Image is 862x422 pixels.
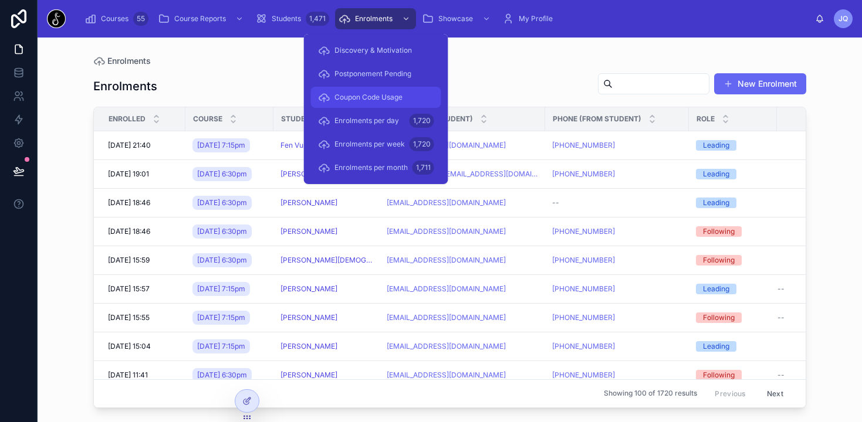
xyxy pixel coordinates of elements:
[311,157,441,178] a: Enrolments per month1,711
[197,198,247,207] span: [DATE] 6:30pm
[334,93,403,102] span: Coupon Code Usage
[280,169,337,179] a: [PERSON_NAME]
[696,312,770,323] a: Following
[192,280,266,298] a: [DATE] 7:15pm
[192,167,252,181] a: [DATE] 6:30pm
[281,114,315,124] span: Student
[604,389,697,399] span: Showing 100 of 1720 results
[280,284,373,294] a: [PERSON_NAME]
[703,169,729,179] div: Leading
[192,165,266,183] a: [DATE] 6:30pm
[387,342,506,351] a: [EMAIL_ADDRESS][DOMAIN_NAME]
[197,169,247,179] span: [DATE] 6:30pm
[311,63,441,84] a: Postponement Pending
[703,341,729,352] div: Leading
[387,313,506,322] a: [EMAIL_ADDRESS][DOMAIN_NAME]
[519,14,553,23] span: My Profile
[714,73,806,94] a: New Enrolment
[174,14,226,23] span: Course Reports
[552,227,615,236] a: [PHONE_NUMBER]
[696,198,770,208] a: Leading
[280,256,373,265] a: [PERSON_NAME][DEMOGRAPHIC_DATA]
[696,284,770,294] a: Leading
[552,284,615,294] a: [PHONE_NUMBER]
[108,284,178,294] a: [DATE] 15:57
[108,256,178,265] a: [DATE] 15:59
[197,141,245,150] span: [DATE] 7:15pm
[197,342,245,351] span: [DATE] 7:15pm
[703,370,735,380] div: Following
[192,308,266,327] a: [DATE] 7:15pm
[107,55,151,67] span: Enrolments
[108,227,178,236] a: [DATE] 18:46
[703,226,735,237] div: Following
[280,370,373,380] a: [PERSON_NAME]
[387,198,506,207] a: [EMAIL_ADDRESS][DOMAIN_NAME]
[280,141,373,150] a: Fen Vun
[192,253,252,267] a: [DATE] 6:30pm
[133,12,148,26] div: 55
[703,255,735,266] div: Following
[703,284,729,294] div: Leading
[552,313,615,322] a: [PHONE_NUMBER]
[192,193,266,212] a: [DATE] 6:30pm
[109,114,146,124] span: Enrolled
[280,284,337,294] a: [PERSON_NAME]
[703,312,735,323] div: Following
[280,227,337,236] a: [PERSON_NAME]
[696,255,770,266] a: Following
[387,227,506,236] a: [EMAIL_ADDRESS][DOMAIN_NAME]
[192,224,252,239] a: [DATE] 6:30pm
[552,342,682,351] a: [PHONE_NUMBER]
[387,227,538,236] a: [EMAIL_ADDRESS][DOMAIN_NAME]
[387,284,538,294] a: [EMAIL_ADDRESS][DOMAIN_NAME]
[108,313,178,322] a: [DATE] 15:55
[552,141,682,150] a: [PHONE_NUMBER]
[108,169,149,179] span: [DATE] 19:01
[192,366,266,384] a: [DATE] 6:30pm
[108,198,150,207] span: [DATE] 18:46
[552,198,682,207] a: --
[552,169,682,179] a: [PHONE_NUMBER]
[280,141,307,150] span: Fen Vun
[418,8,496,29] a: Showcase
[387,198,538,207] a: [EMAIL_ADDRESS][DOMAIN_NAME]
[154,8,249,29] a: Course Reports
[387,370,538,380] a: [EMAIL_ADDRESS][DOMAIN_NAME]
[410,114,434,128] div: 1,720
[75,6,815,32] div: scrollable content
[778,370,785,380] span: --
[81,8,152,29] a: Courses55
[552,284,682,294] a: [PHONE_NUMBER]
[499,8,561,29] a: My Profile
[280,169,373,179] a: [PERSON_NAME]
[108,370,148,380] span: [DATE] 11:41
[280,198,337,207] a: [PERSON_NAME]
[192,222,266,241] a: [DATE] 6:30pm
[192,251,266,270] a: [DATE] 6:30pm
[93,78,157,94] h1: Enrolments
[197,284,245,294] span: [DATE] 7:15pm
[108,169,178,179] a: [DATE] 19:01
[334,163,408,172] span: Enrolments per month
[101,14,129,23] span: Courses
[280,370,337,380] a: [PERSON_NAME]
[387,370,506,380] a: [EMAIL_ADDRESS][DOMAIN_NAME]
[197,313,245,322] span: [DATE] 7:15pm
[311,110,441,131] a: Enrolments per day1,720
[192,282,250,296] a: [DATE] 7:15pm
[108,342,151,351] span: [DATE] 15:04
[334,69,411,79] span: Postponement Pending
[192,337,266,356] a: [DATE] 7:15pm
[387,256,506,265] a: [EMAIL_ADDRESS][DOMAIN_NAME]
[552,256,682,265] a: [PHONE_NUMBER]
[696,226,770,237] a: Following
[108,198,178,207] a: [DATE] 18:46
[552,370,615,380] a: [PHONE_NUMBER]
[108,313,150,322] span: [DATE] 15:55
[335,8,416,29] a: Enrolments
